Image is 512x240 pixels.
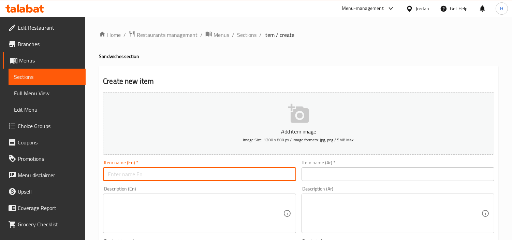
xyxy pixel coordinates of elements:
span: Menus [19,56,80,65]
input: Enter name Ar [302,167,494,181]
span: Upsell [18,187,80,196]
h2: Create new item [103,76,494,86]
a: Home [99,31,121,39]
li: / [200,31,203,39]
a: Sections [9,69,86,85]
a: Grocery Checklist [3,216,86,232]
button: Add item imageImage Size: 1200 x 800 px / Image formats: jpg, png / 5MB Max. [103,92,494,155]
li: / [232,31,234,39]
a: Edit Menu [9,101,86,118]
nav: breadcrumb [99,30,498,39]
span: Edit Restaurant [18,24,80,32]
span: Grocery Checklist [18,220,80,228]
input: Enter name En [103,167,296,181]
p: Add item image [114,127,484,136]
span: Sections [14,73,80,81]
li: / [259,31,262,39]
a: Promotions [3,151,86,167]
div: Menu-management [342,4,384,13]
a: Choice Groups [3,118,86,134]
a: Menus [3,52,86,69]
a: Full Menu View [9,85,86,101]
span: Image Size: 1200 x 800 px / Image formats: jpg, png / 5MB Max. [243,136,354,144]
a: Coupons [3,134,86,151]
div: Jordan [416,5,429,12]
span: Full Menu View [14,89,80,97]
a: Restaurants management [129,30,198,39]
span: Coverage Report [18,204,80,212]
a: Menus [205,30,229,39]
li: / [123,31,126,39]
span: Menu disclaimer [18,171,80,179]
span: item / create [264,31,294,39]
a: Edit Restaurant [3,19,86,36]
a: Coverage Report [3,200,86,216]
a: Upsell [3,183,86,200]
h4: Sandwiches section [99,53,498,60]
span: Promotions [18,155,80,163]
span: Choice Groups [18,122,80,130]
a: Menu disclaimer [3,167,86,183]
span: Edit Menu [14,105,80,114]
span: Coupons [18,138,80,146]
a: Branches [3,36,86,52]
a: Sections [237,31,257,39]
span: H [500,5,503,12]
span: Menus [214,31,229,39]
span: Branches [18,40,80,48]
span: Restaurants management [137,31,198,39]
